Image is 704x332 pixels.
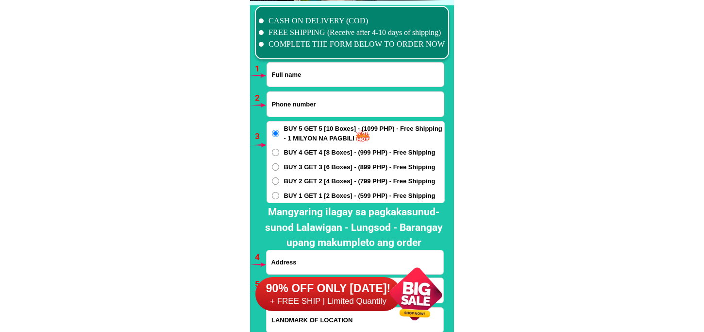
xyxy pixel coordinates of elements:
h6: 4 [255,251,266,264]
h6: + FREE SHIP | Limited Quantily [255,296,401,307]
input: BUY 2 GET 2 [4 Boxes] - (799 PHP) - Free Shipping [272,177,279,185]
li: CASH ON DELIVERY (COD) [259,15,445,27]
input: BUY 4 GET 4 [8 Boxes] - (999 PHP) - Free Shipping [272,149,279,156]
li: FREE SHIPPING (Receive after 4-10 days of shipping) [259,27,445,38]
h6: 2 [255,92,266,105]
input: Input phone_number [267,92,444,117]
h2: Mangyaring ilagay sa pagkakasunud-sunod Lalawigan - Lungsod - Barangay upang makumpleto ang order [258,205,450,251]
input: BUY 5 GET 5 [10 Boxes] - (1099 PHP) - Free Shipping - 1 MILYON NA PAGBILI [272,130,279,137]
input: Input full_name [267,63,444,87]
h6: 3 [255,130,266,143]
h6: 90% OFF ONLY [DATE]! [255,281,401,296]
input: BUY 3 GET 3 [6 Boxes] - (899 PHP) - Free Shipping [272,163,279,171]
h6: 5 [255,278,266,291]
h6: 1 [255,63,266,75]
li: COMPLETE THE FORM BELOW TO ORDER NOW [259,38,445,50]
span: BUY 1 GET 1 [2 Boxes] - (599 PHP) - Free Shipping [284,191,436,201]
span: BUY 2 GET 2 [4 Boxes] - (799 PHP) - Free Shipping [284,176,436,186]
span: BUY 3 GET 3 [6 Boxes] - (899 PHP) - Free Shipping [284,162,436,172]
span: BUY 4 GET 4 [8 Boxes] - (999 PHP) - Free Shipping [284,148,436,157]
span: BUY 5 GET 5 [10 Boxes] - (1099 PHP) - Free Shipping - 1 MILYON NA PAGBILI [284,124,444,143]
input: BUY 1 GET 1 [2 Boxes] - (599 PHP) - Free Shipping [272,192,279,199]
